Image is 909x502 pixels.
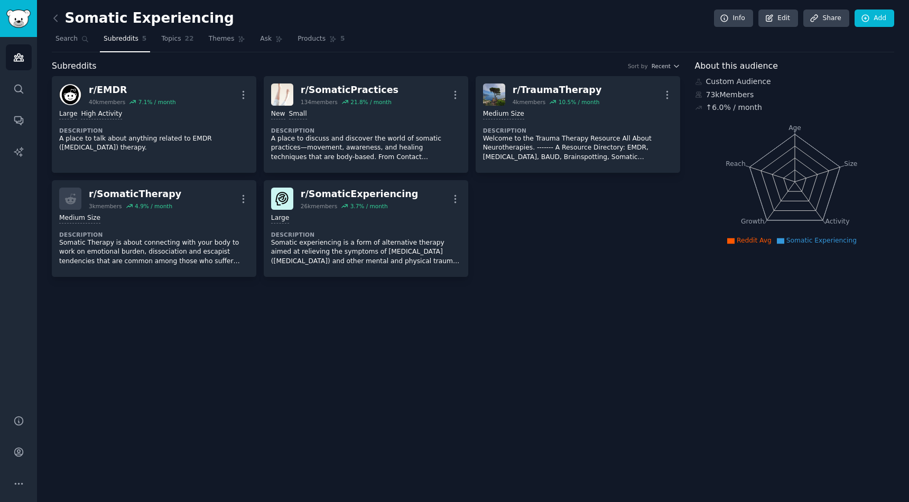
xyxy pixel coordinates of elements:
tspan: Reach [726,160,746,167]
span: Themes [209,34,235,44]
a: Products5 [294,31,348,52]
tspan: Size [844,160,857,167]
tspan: Activity [825,218,849,225]
span: 5 [142,34,147,44]
div: 73k Members [695,89,895,100]
a: Subreddits5 [100,31,150,52]
div: 7.1 % / month [138,98,176,106]
a: SomaticPracticesr/SomaticPractices134members21.8% / monthNewSmallDescriptionA place to discuss an... [264,76,468,173]
span: Topics [161,34,181,44]
div: 40k members [89,98,125,106]
h2: Somatic Experiencing [52,10,234,27]
img: SomaticPractices [271,83,293,106]
div: 3k members [89,202,122,210]
a: Add [855,10,894,27]
span: Somatic Experiencing [786,237,857,244]
div: 3.7 % / month [350,202,388,210]
div: 26k members [301,202,337,210]
p: Welcome to the Trauma Therapy Resource All About Neurotherapies. ------- A Resource Directory: EM... [483,134,673,162]
div: Custom Audience [695,76,895,87]
a: TraumaTherapyr/TraumaTherapy4kmembers10.5% / monthMedium SizeDescriptionWelcome to the Trauma The... [476,76,680,173]
a: Ask [256,31,286,52]
dt: Description [59,231,249,238]
dt: Description [483,127,673,134]
span: 5 [340,34,345,44]
a: Share [803,10,849,27]
div: r/ SomaticExperiencing [301,188,418,201]
p: Somatic experiencing is a form of alternative therapy aimed at relieving the symptoms of [MEDICAL... [271,238,461,266]
span: Reddit Avg [737,237,772,244]
a: EMDRr/EMDR40kmembers7.1% / monthLargeHigh ActivityDescriptionA place to talk about anything relat... [52,76,256,173]
div: Sort by [628,62,648,70]
span: Subreddits [52,60,97,73]
dt: Description [59,127,249,134]
div: 134 members [301,98,338,106]
span: Search [55,34,78,44]
div: r/ EMDR [89,83,176,97]
div: Small [289,109,307,119]
a: Search [52,31,92,52]
p: A place to talk about anything related to EMDR ([MEDICAL_DATA]) therapy. [59,134,249,153]
img: SomaticExperiencing [271,188,293,210]
span: Subreddits [104,34,138,44]
div: 4k members [513,98,546,106]
span: About this audience [695,60,778,73]
img: GummySearch logo [6,10,31,28]
div: 21.8 % / month [350,98,392,106]
a: Info [714,10,753,27]
div: Large [59,109,77,119]
dt: Description [271,127,461,134]
div: Medium Size [483,109,524,119]
span: Recent [652,62,671,70]
div: Large [271,213,289,224]
span: Ask [260,34,272,44]
img: EMDR [59,83,81,106]
div: Medium Size [59,213,100,224]
a: Themes [205,31,249,52]
div: r/ SomaticPractices [301,83,398,97]
span: Products [298,34,326,44]
div: ↑ 6.0 % / month [706,102,762,113]
div: r/ SomaticTherapy [89,188,181,201]
div: 10.5 % / month [559,98,600,106]
tspan: Age [789,124,801,132]
p: Somatic Therapy is about connecting with your body to work on emotional burden, dissociation and ... [59,238,249,266]
dt: Description [271,231,461,238]
a: r/SomaticTherapy3kmembers4.9% / monthMedium SizeDescriptionSomatic Therapy is about connecting wi... [52,180,256,277]
div: r/ TraumaTherapy [513,83,602,97]
span: 22 [185,34,194,44]
img: TraumaTherapy [483,83,505,106]
p: A place to discuss and discover the world of somatic practices—movement, awareness, and healing t... [271,134,461,162]
tspan: Growth [741,218,764,225]
a: Topics22 [157,31,197,52]
a: Edit [758,10,798,27]
a: SomaticExperiencingr/SomaticExperiencing26kmembers3.7% / monthLargeDescriptionSomatic experiencin... [264,180,468,277]
div: 4.9 % / month [135,202,172,210]
button: Recent [652,62,680,70]
div: High Activity [81,109,122,119]
div: New [271,109,285,119]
